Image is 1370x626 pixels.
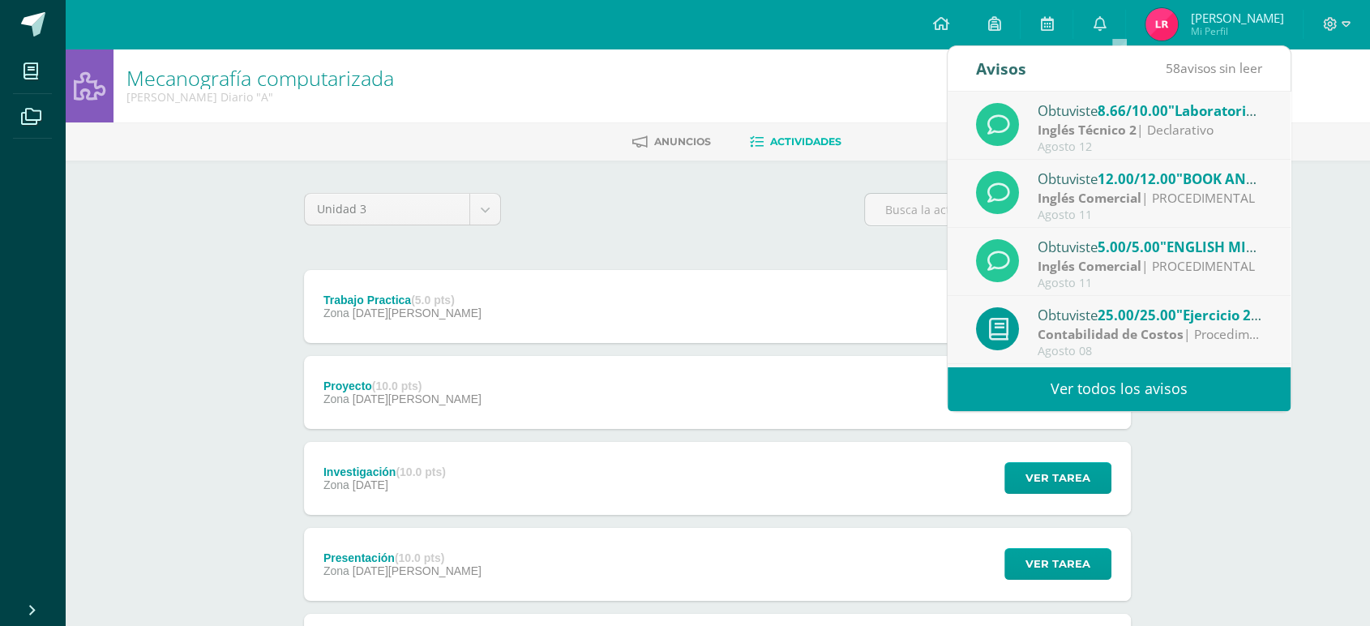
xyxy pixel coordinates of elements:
[353,478,388,491] span: [DATE]
[750,129,841,155] a: Actividades
[323,392,349,405] span: Zona
[1098,169,1176,188] span: 12.00/12.00
[353,392,482,405] span: [DATE][PERSON_NAME]
[1098,101,1168,120] span: 8.66/10.00
[1038,304,1263,325] div: Obtuviste en
[1038,189,1263,208] div: | PROCEDIMENTAL
[1098,306,1176,324] span: 25.00/25.00
[1038,168,1263,189] div: Obtuviste en
[1038,236,1263,257] div: Obtuviste en
[323,564,349,577] span: Zona
[305,194,500,225] a: Unidad 3
[1166,59,1262,77] span: avisos sin leer
[632,129,711,155] a: Anuncios
[1166,59,1180,77] span: 58
[1145,8,1178,41] img: 964ca9894ede580144e497e08e3aa946.png
[323,379,482,392] div: Proyecto
[1038,277,1263,290] div: Agosto 11
[1038,140,1263,154] div: Agosto 12
[1038,325,1263,344] div: | Procedimental
[353,564,482,577] span: [DATE][PERSON_NAME]
[1190,10,1283,26] span: [PERSON_NAME]
[323,478,349,491] span: Zona
[865,194,1130,225] input: Busca la actividad aquí...
[1038,121,1263,139] div: | Declarativo
[1038,189,1141,207] strong: Inglés Comercial
[372,379,422,392] strong: (10.0 pts)
[323,465,446,478] div: Investigación
[323,294,482,307] div: Trabajo Practica
[1176,169,1342,188] span: "BOOK AND NOTEBOOK"
[323,307,349,319] span: Zona
[770,135,841,148] span: Actividades
[317,194,457,225] span: Unidad 3
[1004,548,1111,580] button: Ver tarea
[948,367,1291,411] a: Ver todos los avisos
[411,294,455,307] strong: (5.0 pts)
[396,465,445,478] strong: (10.0 pts)
[1004,462,1111,494] button: Ver tarea
[1025,463,1090,493] span: Ver tarea
[1038,121,1137,139] strong: Inglés Técnico 2
[323,551,482,564] div: Presentación
[1038,257,1263,276] div: | PROCEDIMENTAL
[1025,549,1090,579] span: Ver tarea
[1176,306,1265,324] span: "Ejercicio 22"
[1098,238,1160,256] span: 5.00/5.00
[1038,100,1263,121] div: Obtuviste en
[1038,257,1141,275] strong: Inglés Comercial
[1038,345,1263,358] div: Agosto 08
[395,551,444,564] strong: (10.0 pts)
[126,66,394,89] h1: Mecanografía computarizada
[353,307,482,319] span: [DATE][PERSON_NAME]
[1190,24,1283,38] span: Mi Perfil
[1038,325,1184,343] strong: Contabilidad de Costos
[1168,101,1261,120] span: "Laboratorio"
[976,46,1026,91] div: Avisos
[126,64,394,92] a: Mecanografía computarizada
[126,89,394,105] div: Quinto P.C. BiliNGÜE Diario 'A'
[654,135,711,148] span: Anuncios
[1038,208,1263,222] div: Agosto 11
